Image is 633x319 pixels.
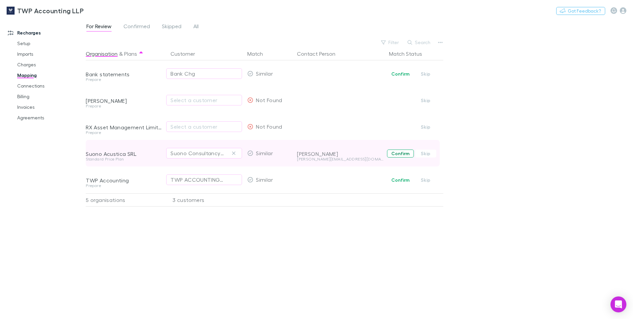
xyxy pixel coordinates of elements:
[415,123,436,131] button: Skip
[404,38,434,46] button: Search
[415,70,436,78] button: Skip
[415,176,436,184] button: Skip
[193,23,199,32] span: All
[170,149,224,157] div: Suono Consultancy Limited
[610,296,626,312] div: Open Intercom Messenger
[86,151,163,157] div: Suono Acustica SRL
[86,47,118,60] button: Organisation
[378,38,403,46] button: Filter
[387,70,414,78] button: Confirm
[86,177,163,184] div: TWP Accounting
[86,23,112,32] span: For Review
[256,176,273,183] span: Similar
[415,150,436,158] button: Skip
[1,28,89,38] a: Recharges
[17,7,84,15] h3: TWP Accounting LLP
[86,78,163,82] div: Prepare
[256,150,273,156] span: Similar
[166,95,242,105] button: Select a customer
[166,174,242,185] button: TWP ACCOUNTING CLI
[170,96,238,104] div: Select a customer
[556,7,605,15] button: Got Feedback?
[389,47,430,60] button: Match Status
[166,68,242,79] button: Bank Chg
[11,49,89,59] a: Imports
[86,104,163,108] div: Prepare
[256,123,282,130] span: Not Found
[297,157,384,161] div: [PERSON_NAME][EMAIL_ADDRESS][DOMAIN_NAME]
[165,193,245,207] div: 3 customers
[123,23,150,32] span: Confirmed
[86,47,163,60] div: &
[297,151,384,157] div: [PERSON_NAME]
[256,97,282,103] span: Not Found
[11,59,89,70] a: Charges
[86,97,163,104] div: [PERSON_NAME]
[7,7,15,15] img: TWP Accounting LLP's Logo
[170,47,203,60] button: Customer
[170,176,224,184] div: TWP ACCOUNTING CLI
[11,112,89,123] a: Agreements
[162,23,181,32] span: Skipped
[11,91,89,102] a: Billing
[170,123,238,131] div: Select a customer
[86,157,163,161] div: Standard Price Plan
[387,176,414,184] button: Confirm
[256,70,273,77] span: Similar
[86,193,165,207] div: 5 organisations
[11,38,89,49] a: Setup
[11,81,89,91] a: Connections
[297,47,343,60] button: Contact Person
[86,71,163,78] div: Bank statements
[11,70,89,81] a: Mapping
[86,131,163,135] div: Prepare
[415,96,436,104] button: Skip
[3,3,88,19] a: TWP Accounting LLP
[124,47,137,60] button: Plans
[166,121,242,132] button: Select a customer
[387,150,414,158] button: Confirm
[86,184,163,188] div: Prepare
[170,70,195,78] div: Bank Chg
[11,102,89,112] a: Invoices
[86,124,163,131] div: RX Asset Management Limited
[247,47,271,60] button: Match
[166,148,242,159] button: Suono Consultancy Limited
